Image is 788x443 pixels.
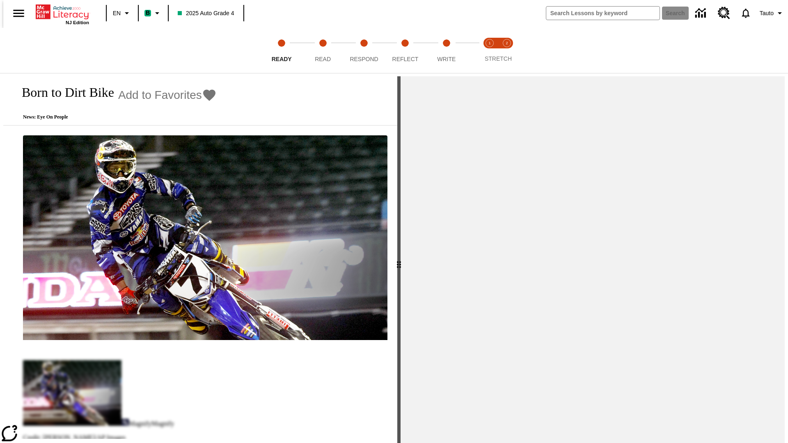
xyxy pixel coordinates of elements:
[23,135,387,340] img: Motocross racer James Stewart flies through the air on his dirt bike.
[401,76,785,443] div: activity
[506,41,508,45] text: 2
[437,56,456,62] span: Write
[315,56,331,62] span: Read
[146,8,150,18] span: B
[488,41,490,45] text: 1
[299,28,346,73] button: Read step 2 of 5
[340,28,388,73] button: Respond step 3 of 5
[113,9,121,18] span: EN
[36,3,89,25] div: Home
[495,28,519,73] button: Stretch Respond step 2 of 2
[13,85,114,100] h1: Born to Dirt Bike
[7,1,31,25] button: Open side menu
[3,76,397,439] div: reading
[713,2,735,24] a: Resource Center, Will open in new tab
[690,2,713,25] a: Data Center
[546,7,660,20] input: search field
[760,9,774,18] span: Tauto
[13,114,217,120] p: News: Eye On People
[485,55,512,62] span: STRETCH
[118,88,217,102] button: Add to Favorites - Born to Dirt Bike
[66,20,89,25] span: NJ Edition
[756,6,788,21] button: Profile/Settings
[272,56,292,62] span: Ready
[392,56,419,62] span: Reflect
[178,9,234,18] span: 2025 Auto Grade 4
[141,6,165,21] button: Boost Class color is mint green. Change class color
[423,28,470,73] button: Write step 5 of 5
[478,28,502,73] button: Stretch Read step 1 of 2
[381,28,429,73] button: Reflect step 4 of 5
[350,56,378,62] span: Respond
[735,2,756,24] a: Notifications
[397,76,401,443] div: Press Enter or Spacebar and then press right and left arrow keys to move the slider
[118,89,202,102] span: Add to Favorites
[109,6,135,21] button: Language: EN, Select a language
[258,28,305,73] button: Ready step 1 of 5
